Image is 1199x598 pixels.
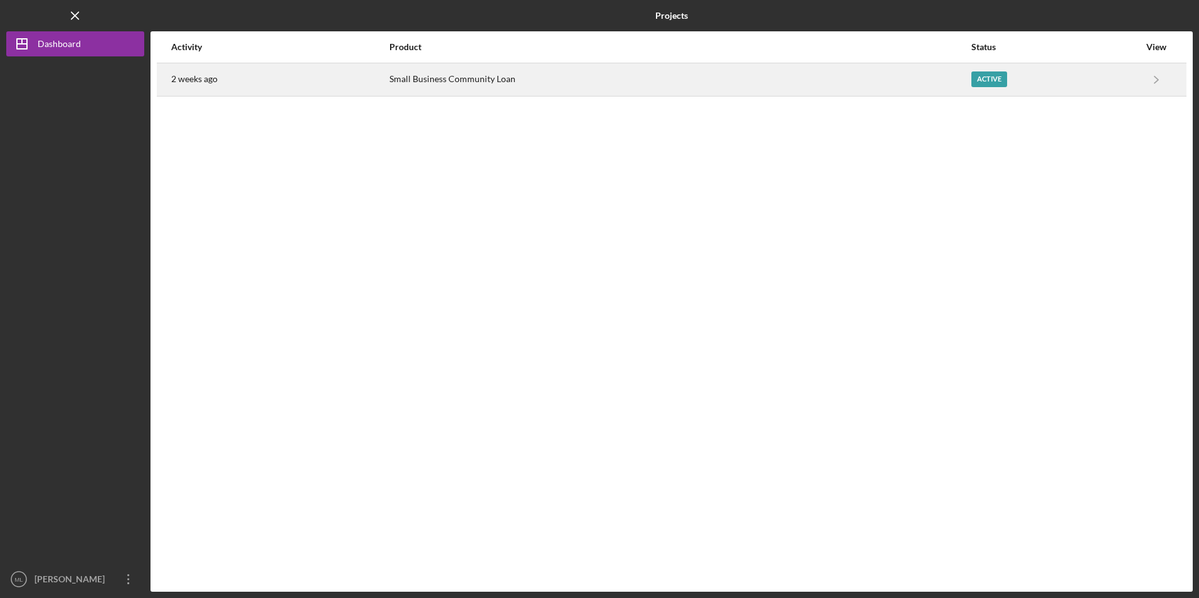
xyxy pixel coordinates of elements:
time: 2025-09-18 21:21 [171,74,218,84]
div: [PERSON_NAME] [31,567,113,595]
button: Dashboard [6,31,144,56]
div: Product [389,42,971,52]
div: Active [971,71,1007,87]
div: View [1141,42,1172,52]
text: ML [14,576,23,583]
button: ML[PERSON_NAME] [6,567,144,592]
div: Small Business Community Loan [389,64,971,95]
div: Status [971,42,1139,52]
div: Activity [171,42,388,52]
div: Dashboard [38,31,81,60]
b: Projects [655,11,688,21]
